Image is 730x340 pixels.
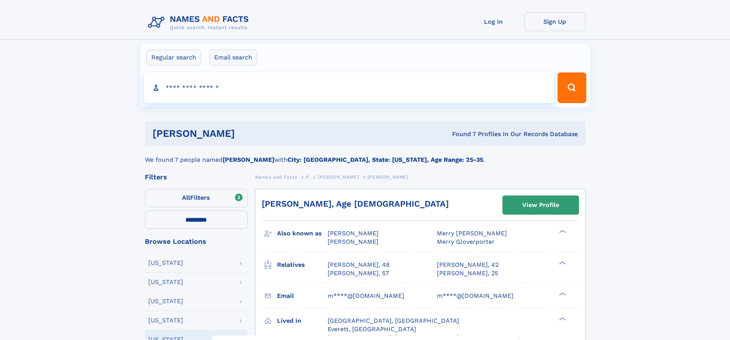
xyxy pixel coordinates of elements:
[557,260,566,265] div: ❯
[182,194,190,201] span: All
[463,12,524,31] a: Log In
[437,238,495,245] span: Merry Gloverporter
[328,325,416,333] span: Everett, [GEOGRAPHIC_DATA]
[148,317,183,324] div: [US_STATE]
[145,146,586,164] div: We found 7 people named with .
[287,156,483,163] b: City: [GEOGRAPHIC_DATA], State: [US_STATE], Age Range: 25-35
[277,227,328,240] h3: Also known as
[148,298,183,304] div: [US_STATE]
[318,174,359,180] span: [PERSON_NAME]
[262,199,449,209] a: [PERSON_NAME], Age [DEMOGRAPHIC_DATA]
[277,289,328,302] h3: Email
[437,230,507,237] span: Merry [PERSON_NAME]
[367,174,408,180] span: [PERSON_NAME]
[148,279,183,285] div: [US_STATE]
[145,238,248,245] div: Browse Locations
[277,314,328,327] h3: Lived in
[437,269,498,278] a: [PERSON_NAME], 25
[144,72,554,103] input: search input
[328,261,390,269] a: [PERSON_NAME], 48
[145,174,248,181] div: Filters
[153,129,344,138] h1: [PERSON_NAME]
[146,49,201,66] label: Regular search
[522,196,559,214] div: View Profile
[557,229,566,234] div: ❯
[558,72,586,103] button: Search Button
[255,172,297,182] a: Names and Facts
[328,269,389,278] a: [PERSON_NAME], 57
[437,261,499,269] a: [PERSON_NAME], 42
[503,196,579,214] a: View Profile
[318,172,359,182] a: [PERSON_NAME]
[524,12,586,31] a: Sign Up
[306,172,309,182] a: P
[277,258,328,271] h3: Relatives
[223,156,274,163] b: [PERSON_NAME]
[328,317,459,324] span: [GEOGRAPHIC_DATA], [GEOGRAPHIC_DATA]
[557,291,566,296] div: ❯
[145,12,255,33] img: Logo Names and Facts
[557,316,566,321] div: ❯
[343,130,578,138] div: Found 7 Profiles In Our Records Database
[306,174,309,180] span: P
[148,260,183,266] div: [US_STATE]
[328,230,379,237] span: [PERSON_NAME]
[145,189,248,207] label: Filters
[328,238,379,245] span: [PERSON_NAME]
[209,49,257,66] label: Email search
